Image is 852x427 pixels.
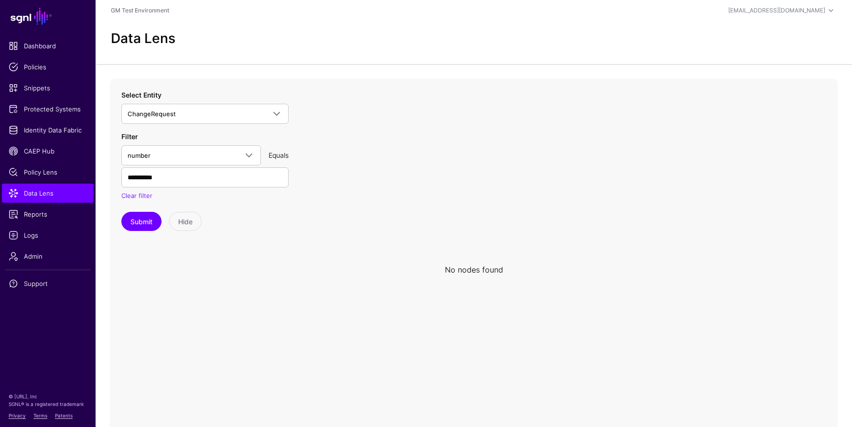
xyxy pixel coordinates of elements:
span: Identity Data Fabric [9,125,87,135]
a: Protected Systems [2,99,94,119]
a: Clear filter [121,192,152,199]
a: Privacy [9,413,26,418]
span: Snippets [9,83,87,93]
span: Policy Lens [9,167,87,177]
p: © [URL], Inc [9,393,87,400]
a: CAEP Hub [2,142,94,161]
span: Reports [9,209,87,219]
a: Policies [2,57,94,77]
a: Patents [55,413,73,418]
a: GM Test Environment [111,7,169,14]
a: Snippets [2,78,94,98]
button: Hide [169,212,202,231]
span: ChangeRequest [128,110,176,118]
a: Data Lens [2,184,94,203]
span: Dashboard [9,41,87,51]
label: Select Entity [121,90,162,100]
div: [EMAIL_ADDRESS][DOMAIN_NAME] [728,6,825,15]
h2: Data Lens [111,31,175,47]
span: number [128,152,151,159]
span: Policies [9,62,87,72]
span: Data Lens [9,188,87,198]
span: Protected Systems [9,104,87,114]
a: Policy Lens [2,163,94,182]
span: Admin [9,252,87,261]
a: Admin [2,247,94,266]
span: Support [9,279,87,288]
span: Logs [9,230,87,240]
a: Reports [2,205,94,224]
button: Submit [121,212,162,231]
a: Terms [33,413,47,418]
a: SGNL [6,6,90,27]
span: CAEP Hub [9,146,87,156]
div: Equals [265,150,292,160]
div: No nodes found [445,264,503,275]
a: Dashboard [2,36,94,55]
p: SGNL® is a registered trademark [9,400,87,408]
label: Filter [121,131,138,142]
a: Logs [2,226,94,245]
a: Identity Data Fabric [2,120,94,140]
